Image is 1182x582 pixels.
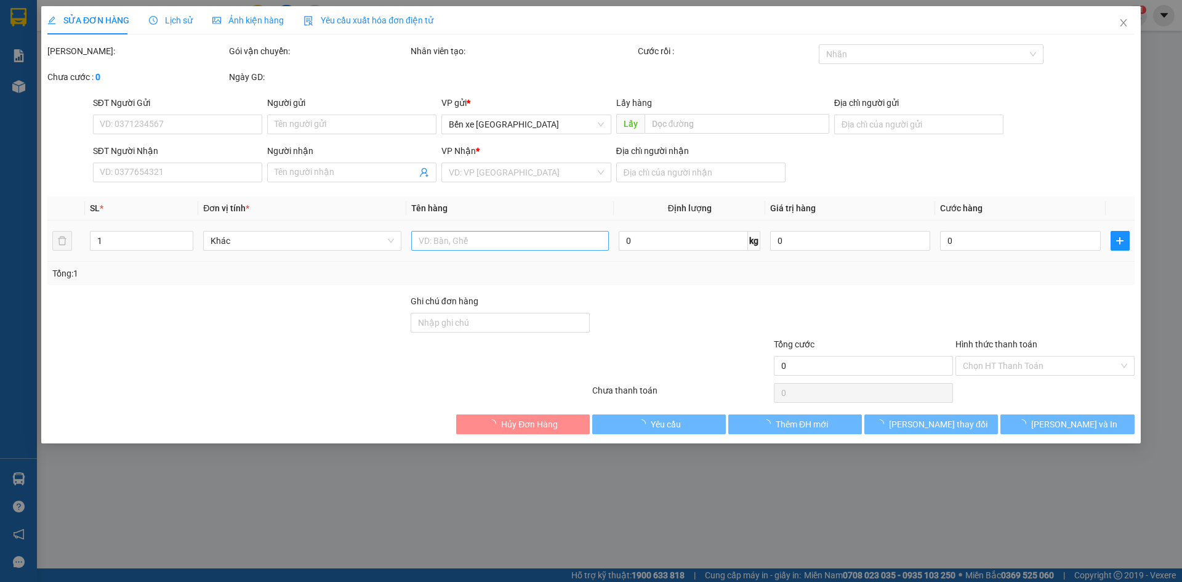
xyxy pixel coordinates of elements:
input: Địa chỉ của người gửi [834,115,1003,134]
span: Hủy Đơn Hàng [501,418,558,431]
div: Tổng: 1 [52,267,456,280]
div: Cước rồi : [638,44,817,58]
input: Dọc đường [645,114,829,134]
span: [PERSON_NAME] thay đổi [889,418,987,431]
div: Gói vận chuyển: [229,44,408,58]
span: Cước hàng [940,203,983,213]
span: Đơn vị tính [203,203,249,213]
div: SĐT Người Gửi [93,96,262,110]
span: Khác [211,232,394,250]
span: loading [488,419,501,428]
div: Ngày GD: [229,70,408,84]
span: Giá trị hàng [770,203,816,213]
button: Hủy Đơn Hàng [456,414,590,434]
span: Thêm ĐH mới [776,418,828,431]
span: close [1119,18,1128,28]
span: clock-circle [149,16,158,25]
span: Lịch sử [149,15,193,25]
span: [PERSON_NAME] và In [1031,418,1117,431]
img: icon [304,16,313,26]
div: Địa chỉ người gửi [834,96,1003,110]
div: SĐT Người Nhận [93,144,262,158]
span: loading [875,419,889,428]
div: VP gửi [442,96,611,110]
span: Tổng cước [774,339,814,349]
label: Hình thức thanh toán [955,339,1037,349]
input: VD: Bàn, Ghế [411,231,609,251]
span: plus [1111,236,1129,246]
span: Yêu cầu xuất hóa đơn điện tử [304,15,433,25]
span: loading [1018,419,1031,428]
span: VP Nhận [442,146,476,156]
div: [PERSON_NAME]: [47,44,227,58]
button: Close [1106,6,1141,41]
span: kg [748,231,760,251]
span: SỬA ĐƠN HÀNG [47,15,129,25]
span: loading [762,419,776,428]
label: Ghi chú đơn hàng [411,296,478,306]
div: Địa chỉ người nhận [616,144,786,158]
span: Yêu cầu [651,418,681,431]
button: [PERSON_NAME] thay đổi [864,414,998,434]
span: loading [637,419,651,428]
input: Ghi chú đơn hàng [411,313,590,333]
span: Lấy [616,114,645,134]
span: Lấy hàng [616,98,652,108]
div: Nhân viên tạo: [411,44,635,58]
button: plus [1111,231,1130,251]
span: SL [90,203,100,213]
span: user-add [420,168,430,177]
div: Người gửi [267,96,436,110]
span: Bến xe Quảng Ngãi [449,115,604,134]
button: Thêm ĐH mới [728,414,862,434]
button: [PERSON_NAME] và In [1001,414,1135,434]
span: Ảnh kiện hàng [212,15,284,25]
span: Tên hàng [411,203,448,213]
div: Người nhận [267,144,436,158]
span: picture [212,16,221,25]
button: Yêu cầu [592,414,726,434]
div: Chưa thanh toán [591,384,773,405]
span: Định lượng [668,203,712,213]
span: edit [47,16,56,25]
button: delete [52,231,72,251]
div: Chưa cước : [47,70,227,84]
input: Địa chỉ của người nhận [616,163,786,182]
b: 0 [95,72,100,82]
